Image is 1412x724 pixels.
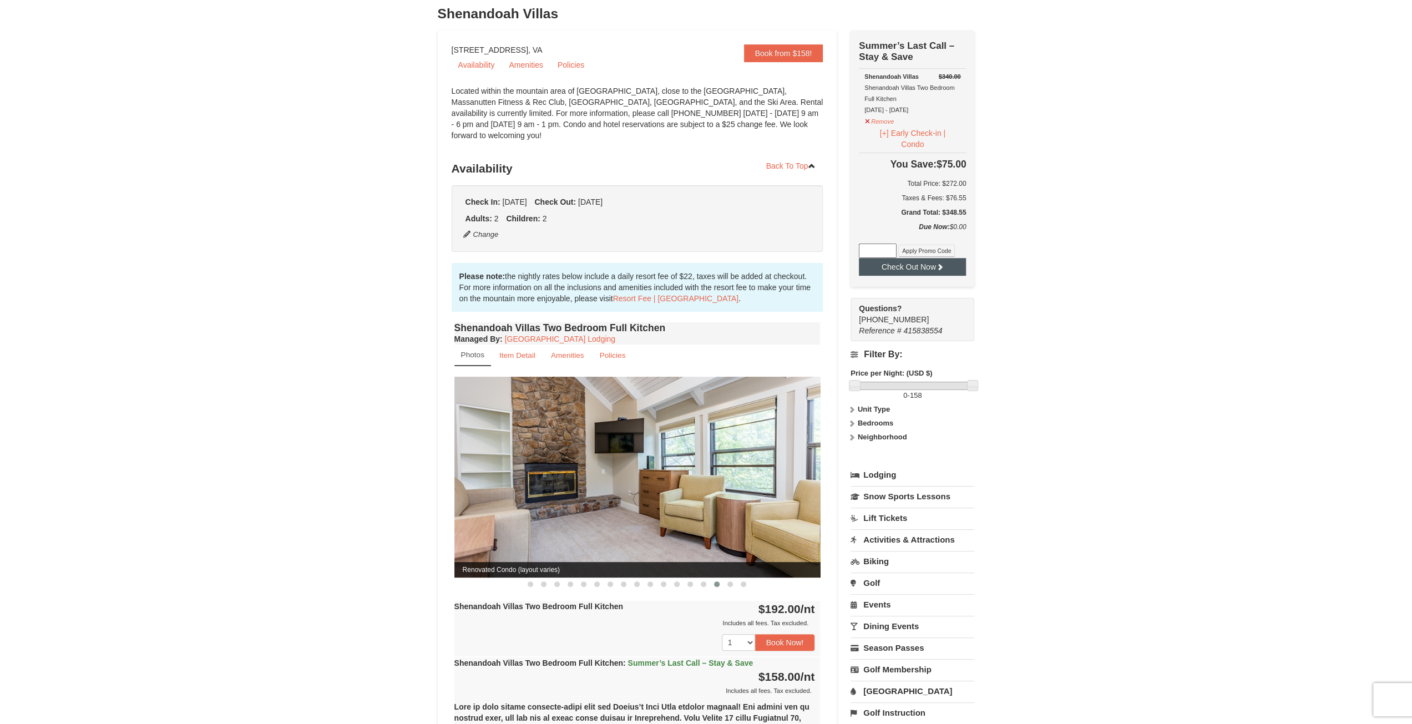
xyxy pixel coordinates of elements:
[465,214,492,223] strong: Adults:
[851,637,974,658] a: Season Passes
[851,486,974,507] a: Snow Sports Lessons
[463,229,499,241] button: Change
[551,351,584,360] small: Amenities
[939,73,961,80] del: $340.00
[494,214,499,223] span: 2
[851,529,974,550] a: Activities & Attractions
[864,73,919,80] strong: Shenandoah Villas
[859,258,966,276] button: Check Out Now
[454,345,491,366] a: Photos
[492,345,543,366] a: Item Detail
[858,419,893,427] strong: Bedrooms
[454,562,821,578] span: Renovated Condo (layout varies)
[851,702,974,723] a: Golf Instruction
[502,198,527,206] span: [DATE]
[551,57,591,73] a: Policies
[758,670,801,683] span: $158.00
[505,335,615,343] a: [GEOGRAPHIC_DATA] Lodging
[502,57,549,73] a: Amenities
[454,685,815,696] div: Includes all fees. Tax excluded.
[465,198,500,206] strong: Check In:
[543,214,547,223] span: 2
[801,670,815,683] span: /nt
[454,602,623,611] strong: Shenandoah Villas Two Bedroom Full Kitchen
[534,198,576,206] strong: Check Out:
[461,351,484,359] small: Photos
[851,659,974,680] a: Golf Membership
[452,85,823,152] div: Located within the mountain area of [GEOGRAPHIC_DATA], close to the [GEOGRAPHIC_DATA], Massanutte...
[910,391,922,399] span: 158
[454,322,821,333] h4: Shenandoah Villas Two Bedroom Full Kitchen
[851,594,974,615] a: Events
[454,659,753,667] strong: Shenandoah Villas Two Bedroom Full Kitchen
[578,198,603,206] span: [DATE]
[864,113,894,127] button: Remove
[858,405,890,413] strong: Unit Type
[454,335,503,343] strong: :
[859,303,954,324] span: [PHONE_NUMBER]
[859,193,966,204] div: Taxes & Fees: $76.55
[544,345,591,366] a: Amenities
[452,263,823,312] div: the nightly rates below include a daily resort fee of $22, taxes will be added at checkout. For m...
[859,326,901,335] span: Reference #
[903,326,942,335] span: 415838554
[744,44,823,62] a: Book from $158!
[755,634,815,651] button: Book Now!
[859,159,966,170] h4: $75.00
[613,294,738,303] a: Resort Fee | [GEOGRAPHIC_DATA]
[627,659,753,667] span: Summer’s Last Call – Stay & Save
[859,304,902,313] strong: Questions?
[859,207,966,218] h5: Grand Total: $348.55
[801,603,815,615] span: /nt
[851,616,974,636] a: Dining Events
[864,71,960,115] div: Shenandoah Villas Two Bedroom Full Kitchen [DATE] - [DATE]
[759,158,823,174] a: Back To Top
[758,603,815,615] strong: $192.00
[454,377,821,577] img: Renovated Condo (layout varies)
[851,369,932,377] strong: Price per Night: (USD $)
[851,350,974,360] h4: Filter By:
[438,3,975,25] h3: Shenandoah Villas
[851,681,974,701] a: [GEOGRAPHIC_DATA]
[851,390,974,401] label: -
[454,335,500,343] span: Managed By
[459,272,505,281] strong: Please note:
[452,158,823,180] h3: Availability
[592,345,632,366] a: Policies
[919,223,949,231] strong: Due Now:
[851,465,974,485] a: Lodging
[890,159,937,170] span: You Save:
[858,433,907,441] strong: Neighborhood
[859,40,954,62] strong: Summer’s Last Call – Stay & Save
[864,127,960,150] button: [+] Early Check-in | Condo
[454,617,815,629] div: Includes all fees. Tax excluded.
[499,351,535,360] small: Item Detail
[623,659,626,667] span: :
[506,214,540,223] strong: Children:
[851,551,974,571] a: Biking
[903,391,907,399] span: 0
[859,221,966,244] div: $0.00
[851,573,974,593] a: Golf
[452,57,502,73] a: Availability
[599,351,625,360] small: Policies
[851,508,974,528] a: Lift Tickets
[859,178,966,189] h6: Total Price: $272.00
[898,245,955,257] button: Apply Promo Code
